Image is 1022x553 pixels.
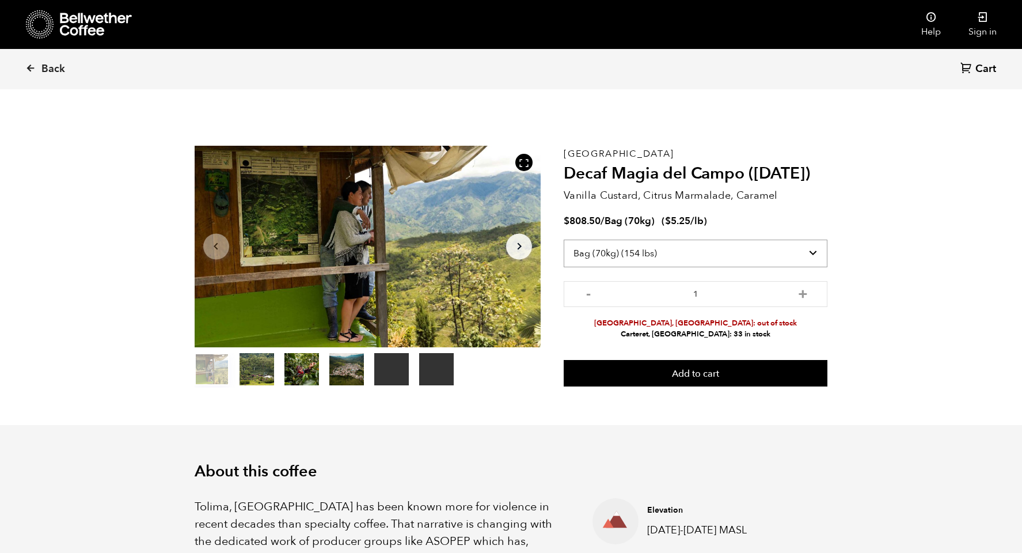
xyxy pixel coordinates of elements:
[690,214,704,228] span: /lb
[564,214,569,228] span: $
[564,188,827,203] p: Vanilla Custard, Citrus Marmalade, Caramel
[647,505,810,516] h4: Elevation
[605,214,655,228] span: Bag (70kg)
[601,214,605,228] span: /
[665,214,671,228] span: $
[960,62,999,77] a: Cart
[564,360,827,387] button: Add to cart
[564,214,601,228] bdi: 808.50
[564,318,827,329] li: [GEOGRAPHIC_DATA], [GEOGRAPHIC_DATA]: out of stock
[975,62,996,76] span: Cart
[662,214,707,228] span: ( )
[195,463,828,481] h2: About this coffee
[564,329,827,340] li: Carteret, [GEOGRAPHIC_DATA]: 33 in stock
[374,353,409,385] video: Your browser does not support the video tag.
[647,522,810,538] p: [DATE]-[DATE] MASL
[41,62,65,76] span: Back
[796,287,810,298] button: +
[665,214,690,228] bdi: 5.25
[419,353,454,385] video: Your browser does not support the video tag.
[581,287,595,298] button: -
[564,164,827,184] h2: Decaf Magia del Campo ([DATE])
